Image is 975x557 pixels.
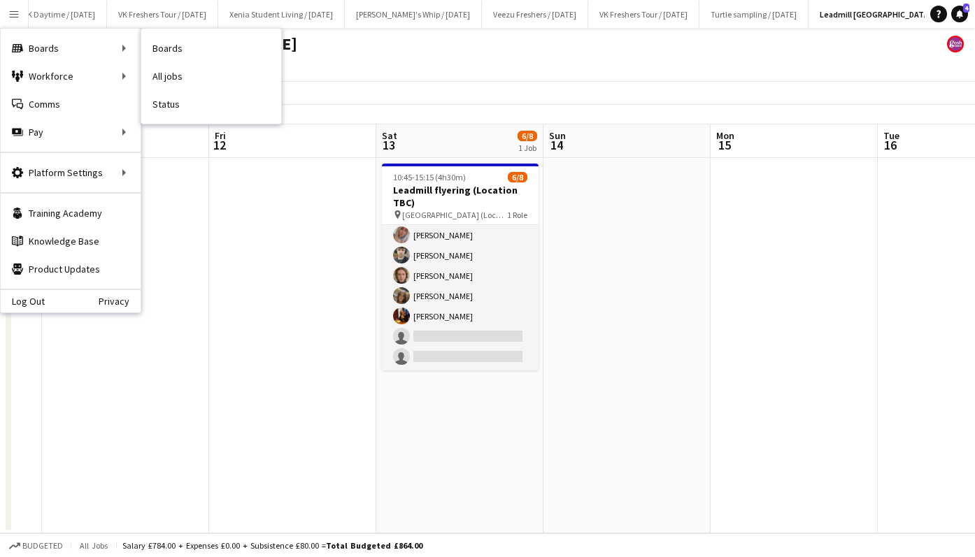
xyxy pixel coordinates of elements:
[588,1,699,28] button: VK Freshers Tour / [DATE]
[326,540,422,551] span: Total Budgeted £864.00
[141,34,281,62] a: Boards
[393,172,466,182] span: 10:45-15:15 (4h30m)
[881,137,899,153] span: 16
[1,296,45,307] a: Log Out
[141,90,281,118] a: Status
[99,296,141,307] a: Privacy
[951,6,968,22] a: 4
[482,1,588,28] button: Veezu Freshers / [DATE]
[1,118,141,146] div: Pay
[215,129,226,142] span: Fri
[518,143,536,153] div: 1 Job
[547,137,566,153] span: 14
[1,199,141,227] a: Training Academy
[508,172,527,182] span: 6/8
[507,210,527,220] span: 1 Role
[218,1,345,28] button: Xenia Student Living / [DATE]
[402,210,507,220] span: [GEOGRAPHIC_DATA] (Location TBC)
[947,36,964,52] app-user-avatar: Gosh Promo UK
[1,34,141,62] div: Boards
[518,131,537,141] span: 6/8
[699,1,809,28] button: Turtle sampling / [DATE]
[1,227,141,255] a: Knowledge Base
[382,129,397,142] span: Sat
[883,129,899,142] span: Tue
[382,181,539,370] app-card-role: Brand Ambassador1A6/810:45-15:15 (4h30m)[PERSON_NAME][PERSON_NAME][PERSON_NAME][PERSON_NAME][PERS...
[963,3,969,13] span: 4
[1,90,141,118] a: Comms
[382,184,539,209] h3: Leadmill flyering (Location TBC)
[380,137,397,153] span: 13
[345,1,482,28] button: [PERSON_NAME]'s Whip / [DATE]
[213,137,226,153] span: 12
[12,1,107,28] button: VK Daytime / [DATE]
[122,540,422,551] div: Salary £784.00 + Expenses £0.00 + Subsistence £80.00 =
[809,1,974,28] button: Leadmill [GEOGRAPHIC_DATA] / [DATE]
[107,1,218,28] button: VK Freshers Tour / [DATE]
[77,540,111,551] span: All jobs
[141,62,281,90] a: All jobs
[382,164,539,370] app-job-card: 10:45-15:15 (4h30m)6/8Leadmill flyering (Location TBC) [GEOGRAPHIC_DATA] (Location TBC)1 RoleBran...
[1,159,141,187] div: Platform Settings
[716,129,734,142] span: Mon
[7,538,65,554] button: Budgeted
[549,129,566,142] span: Sun
[1,255,141,283] a: Product Updates
[1,62,141,90] div: Workforce
[22,541,63,551] span: Budgeted
[714,137,734,153] span: 15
